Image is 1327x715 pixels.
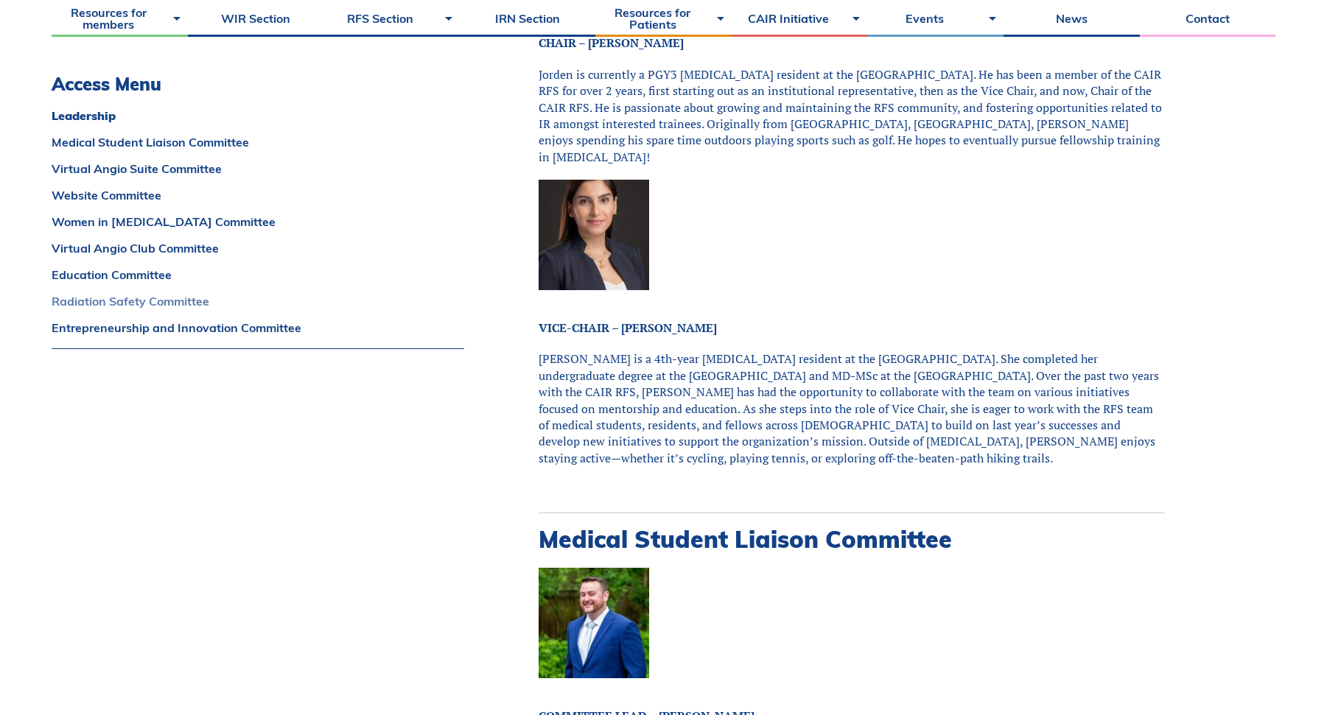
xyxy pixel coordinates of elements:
[52,163,464,175] a: Virtual Angio Suite Committee
[52,136,464,148] a: Medical Student Liaison Committee
[52,110,464,121] a: Leadership
[52,74,464,95] h3: Access Menu
[52,322,464,334] a: Entrepreneurship and Innovation Committee
[539,351,1159,465] span: [PERSON_NAME] is a 4th-year [MEDICAL_DATA] resident at the [GEOGRAPHIC_DATA]. She completed her u...
[539,35,684,51] strong: CHAIR – [PERSON_NAME]
[52,242,464,254] a: Virtual Angio Club Committee
[52,216,464,228] a: Women in [MEDICAL_DATA] Committee
[52,295,464,307] a: Radiation Safety Committee
[52,269,464,281] a: Education Committee
[52,189,464,201] a: Website Committee
[539,320,717,336] strong: VICE-CHAIR – [PERSON_NAME]
[539,525,1165,553] h2: Medical Student Liaison Committee
[539,66,1162,165] span: Jorden is currently a PGY3 [MEDICAL_DATA] resident at the [GEOGRAPHIC_DATA]. He has been a member...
